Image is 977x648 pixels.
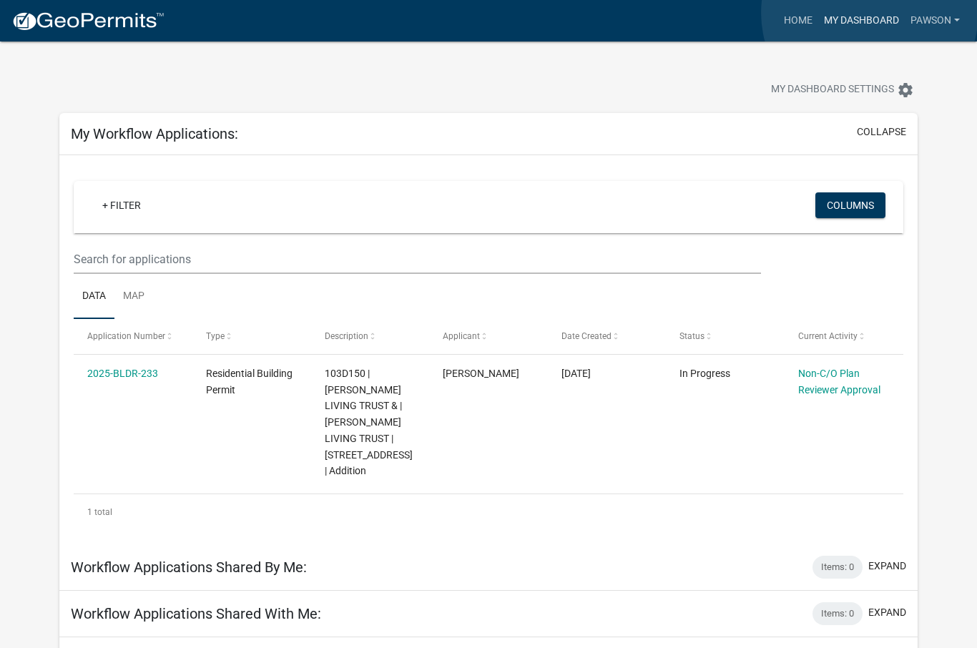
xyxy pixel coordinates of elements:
datatable-header-cell: Status [666,319,785,353]
div: Items: 0 [812,602,863,625]
input: Search for applications [74,245,761,274]
a: Home [778,7,818,34]
span: Type [206,331,225,341]
span: 103D150 | PAWSON JAMES D LIVING TRUST & | KATHLEEN E PAWSON LIVING TRUST | 117 LAKE FOREST DR | A... [325,368,413,477]
span: Description [325,331,368,341]
a: Non-C/O Plan Reviewer Approval [798,368,880,396]
button: Columns [815,192,885,218]
datatable-header-cell: Date Created [548,319,667,353]
a: 2025-BLDR-233 [87,368,158,379]
button: expand [868,605,906,620]
datatable-header-cell: Application Number [74,319,192,353]
span: Status [679,331,704,341]
span: Application Number [87,331,165,341]
div: Items: 0 [812,556,863,579]
span: Current Activity [798,331,858,341]
a: Pawson [905,7,966,34]
span: James [443,368,519,379]
a: + Filter [91,192,152,218]
a: Data [74,274,114,320]
span: Applicant [443,331,480,341]
button: collapse [857,124,906,139]
button: expand [868,559,906,574]
button: My Dashboard Settingssettings [760,76,926,104]
span: Date Created [561,331,612,341]
span: 07/29/2025 [561,368,591,379]
a: Map [114,274,153,320]
datatable-header-cell: Type [192,319,311,353]
span: Residential Building Permit [206,368,293,396]
i: settings [897,82,914,99]
h5: Workflow Applications Shared By Me: [71,559,307,576]
datatable-header-cell: Current Activity [785,319,903,353]
div: collapse [59,155,917,544]
h5: My Workflow Applications: [71,125,238,142]
a: My Dashboard [818,7,905,34]
span: In Progress [679,368,730,379]
span: My Dashboard Settings [771,82,894,99]
datatable-header-cell: Applicant [429,319,548,353]
datatable-header-cell: Description [310,319,429,353]
div: 1 total [74,494,903,530]
h5: Workflow Applications Shared With Me: [71,605,321,622]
